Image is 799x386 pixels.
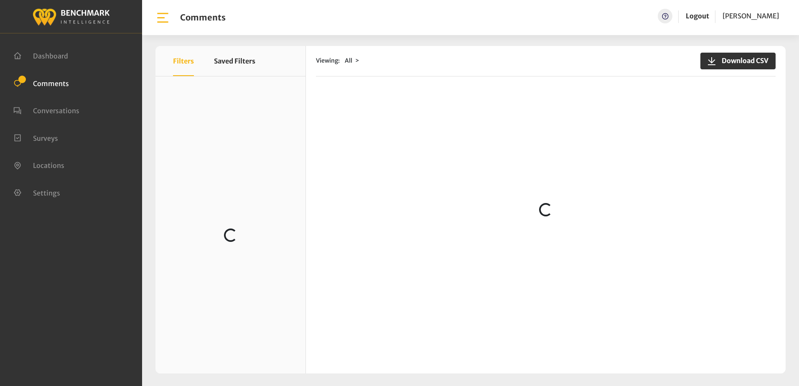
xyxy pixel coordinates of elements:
a: Comments [13,79,69,87]
button: Filters [173,46,194,76]
span: Conversations [33,107,79,115]
a: Dashboard [13,51,68,59]
span: Dashboard [33,52,68,60]
a: Logout [686,9,709,23]
span: Download CSV [717,56,768,66]
span: Settings [33,188,60,197]
a: Settings [13,188,60,196]
img: benchmark [32,6,110,27]
button: Saved Filters [214,46,255,76]
a: Conversations [13,106,79,114]
button: Download CSV [700,53,776,69]
img: bar [155,10,170,25]
a: Surveys [13,133,58,142]
span: All [345,57,352,64]
a: [PERSON_NAME] [723,9,779,23]
span: [PERSON_NAME] [723,12,779,20]
span: Surveys [33,134,58,142]
a: Locations [13,160,64,169]
span: Viewing: [316,56,340,65]
span: Locations [33,161,64,170]
h1: Comments [180,13,226,23]
span: Comments [33,79,69,87]
a: Logout [686,12,709,20]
